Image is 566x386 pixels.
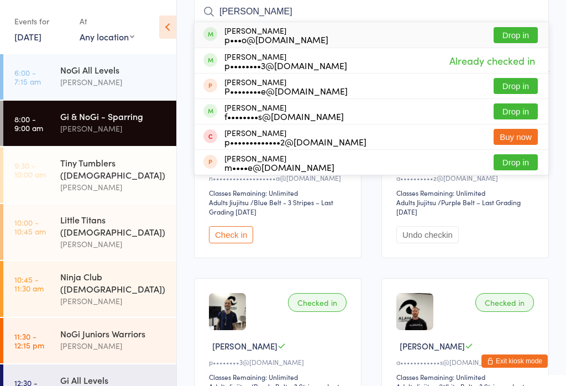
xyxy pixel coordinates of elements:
div: Adults Jiujitsu [209,197,249,207]
div: p••••••••3@[DOMAIN_NAME] [209,357,350,367]
button: Exit kiosk mode [481,354,548,368]
button: Drop in [494,27,538,43]
div: Classes Remaining: Unlimited [209,188,350,197]
a: 6:00 -7:15 amNoGi All Levels[PERSON_NAME] [3,54,176,100]
div: P••••••••e@[DOMAIN_NAME] [224,86,348,95]
div: f••••••••s@[DOMAIN_NAME] [224,112,344,121]
div: m••••e@[DOMAIN_NAME] [224,163,334,171]
img: image1734510893.png [396,293,433,330]
span: Already checked in [447,51,538,70]
div: [PERSON_NAME] [224,103,344,121]
a: 9:30 -10:00 amTiny Tumblers ([DEMOGRAPHIC_DATA])[PERSON_NAME] [3,147,176,203]
span: / Purple Belt – Last Grading [DATE] [396,197,521,216]
div: Events for [14,12,69,30]
span: [PERSON_NAME] [400,340,465,352]
img: image1709007326.png [209,293,246,330]
div: [PERSON_NAME] [224,26,328,44]
div: [PERSON_NAME] [60,340,167,352]
button: Drop in [494,154,538,170]
div: p•••••••••••••2@[DOMAIN_NAME] [224,137,366,146]
a: 8:00 -9:00 amGi & NoGi - Sparring[PERSON_NAME] [3,101,176,146]
a: 11:30 -12:15 pmNoGi Juniors Warriors[PERSON_NAME] [3,318,176,363]
time: 8:00 - 9:00 am [14,114,43,132]
a: [DATE] [14,30,41,43]
button: Drop in [494,78,538,94]
div: [PERSON_NAME] [224,154,334,171]
div: n•••••••••••••••••••a@[DOMAIN_NAME] [209,173,350,182]
button: Drop in [494,103,538,119]
div: p••••••••3@[DOMAIN_NAME] [224,61,347,70]
div: a••••••••••••s@[DOMAIN_NAME] [396,357,537,367]
span: / Blue Belt - 3 Stripes – Last Grading [DATE] [209,197,333,216]
div: Little Titans ([DEMOGRAPHIC_DATA]) [60,213,167,238]
time: 10:00 - 10:45 am [14,218,46,236]
div: Checked in [475,293,534,312]
div: [PERSON_NAME] [224,52,347,70]
a: 10:00 -10:45 amLittle Titans ([DEMOGRAPHIC_DATA])[PERSON_NAME] [3,204,176,260]
button: Buy now [494,129,538,145]
div: Classes Remaining: Unlimited [396,372,537,382]
time: 10:45 - 11:30 am [14,275,44,293]
div: NoGi Juniors Warriors [60,327,167,340]
div: [PERSON_NAME] [224,128,366,146]
button: Check in [209,226,253,243]
div: p•••o@[DOMAIN_NAME] [224,35,328,44]
div: [PERSON_NAME] [60,238,167,251]
div: Ninja Club ([DEMOGRAPHIC_DATA]) [60,270,167,295]
div: NoGi All Levels [60,64,167,76]
div: [PERSON_NAME] [60,76,167,88]
div: Any location [80,30,134,43]
div: a••••••••••z@[DOMAIN_NAME] [396,173,537,182]
div: Adults Jiujitsu [396,197,436,207]
div: Gi & NoGi - Sparring [60,110,167,122]
time: 11:30 - 12:15 pm [14,332,44,350]
div: Classes Remaining: Unlimited [209,372,350,382]
time: 9:30 - 10:00 am [14,161,46,179]
div: [PERSON_NAME] [60,181,167,194]
a: 10:45 -11:30 amNinja Club ([DEMOGRAPHIC_DATA])[PERSON_NAME] [3,261,176,317]
button: Undo checkin [396,226,459,243]
div: [PERSON_NAME] [60,122,167,135]
div: Classes Remaining: Unlimited [396,188,537,197]
div: At [80,12,134,30]
div: Gi All Levels [60,374,167,386]
div: [PERSON_NAME] [224,77,348,95]
span: [PERSON_NAME] [212,340,277,352]
div: Tiny Tumblers ([DEMOGRAPHIC_DATA]) [60,157,167,181]
div: Checked in [288,293,347,312]
time: 6:00 - 7:15 am [14,68,41,86]
div: [PERSON_NAME] [60,295,167,307]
